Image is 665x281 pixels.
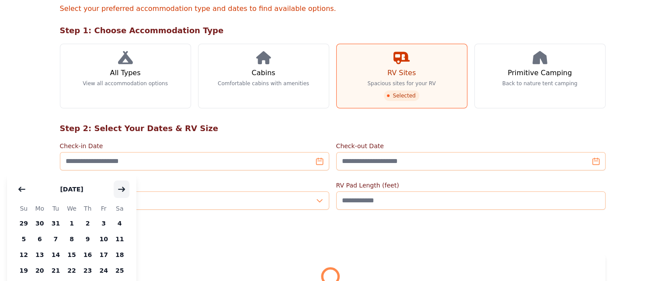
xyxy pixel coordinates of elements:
span: 8 [64,231,80,247]
span: 14 [48,247,64,263]
h3: Primitive Camping [508,68,572,78]
span: 15 [64,247,80,263]
span: 29 [16,215,32,231]
span: 31 [48,215,64,231]
h3: RV Sites [387,68,416,78]
span: 1 [64,215,80,231]
span: Tu [48,203,64,214]
h3: All Types [110,68,140,78]
span: 18 [111,247,128,263]
span: 3 [96,215,112,231]
p: Back to nature tent camping [502,80,578,87]
span: Sa [111,203,128,214]
span: 24 [96,263,112,278]
a: All Types View all accommodation options [60,44,191,108]
span: 30 [32,215,48,231]
span: 20 [32,263,48,278]
span: Fr [96,203,112,214]
label: Number of Guests [60,181,329,190]
span: 25 [111,263,128,278]
span: Th [80,203,96,214]
span: 13 [32,247,48,263]
span: Selected [384,90,419,101]
span: Mo [32,203,48,214]
span: 7 [48,231,64,247]
span: 17 [96,247,112,263]
a: Cabins Comfortable cabins with amenities [198,44,329,108]
span: 4 [111,215,128,231]
a: Primitive Camping Back to nature tent camping [474,44,606,108]
label: RV Pad Length (feet) [336,181,606,190]
button: [DATE] [51,180,92,198]
h2: Step 2: Select Your Dates & RV Size [60,122,606,135]
span: 21 [48,263,64,278]
span: 2 [80,215,96,231]
span: 11 [111,231,128,247]
span: Su [16,203,32,214]
p: Spacious sites for your RV [367,80,435,87]
label: Check-out Date [336,142,606,150]
span: 12 [16,247,32,263]
a: RV Sites Spacious sites for your RV Selected [336,44,467,108]
p: View all accommodation options [83,80,168,87]
p: Select your preferred accommodation type and dates to find available options. [60,3,606,14]
h2: Step 1: Choose Accommodation Type [60,24,606,37]
span: 19 [16,263,32,278]
span: We [64,203,80,214]
h3: Cabins [251,68,275,78]
label: Check-in Date [60,142,329,150]
span: 6 [32,231,48,247]
p: Comfortable cabins with amenities [218,80,309,87]
span: 23 [80,263,96,278]
span: 10 [96,231,112,247]
span: 9 [80,231,96,247]
span: 16 [80,247,96,263]
span: 5 [16,231,32,247]
span: 22 [64,263,80,278]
